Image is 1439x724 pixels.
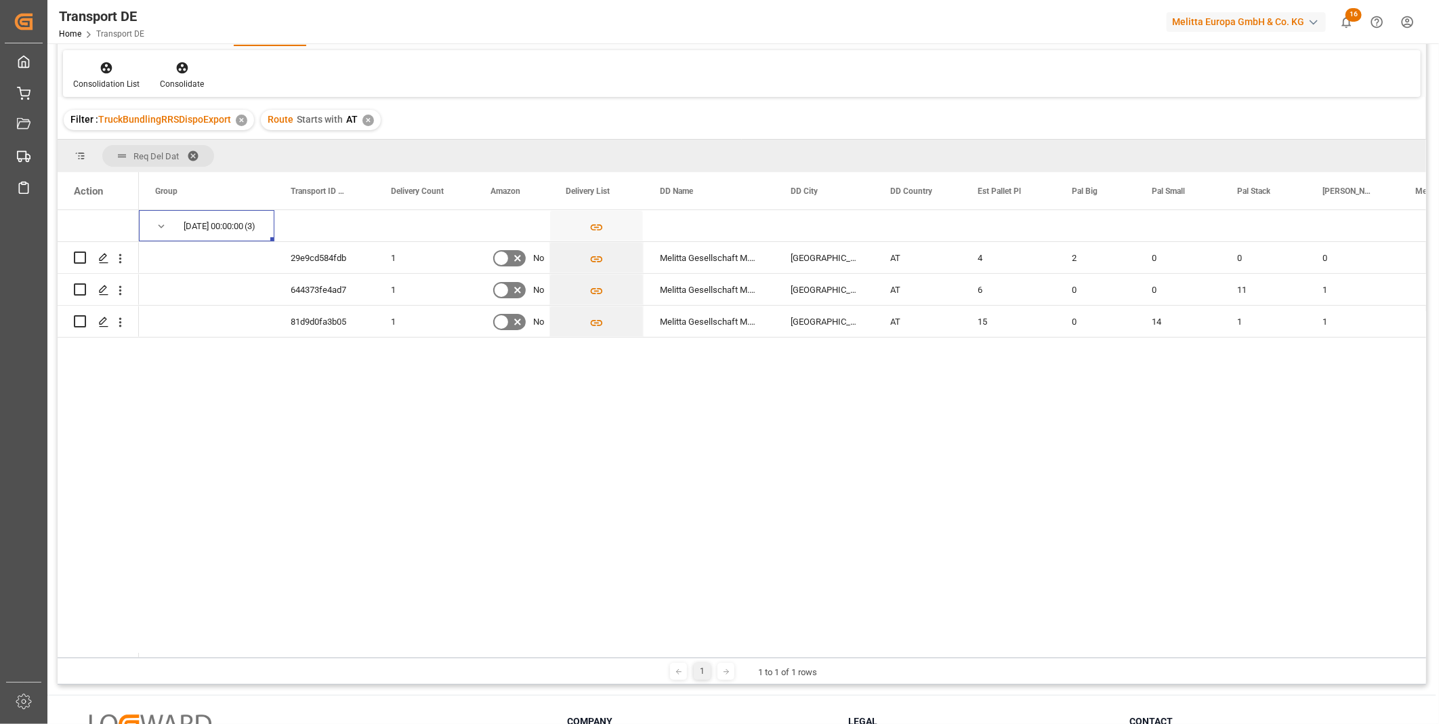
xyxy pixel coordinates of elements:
span: Delivery List [566,186,610,196]
span: DD City [791,186,818,196]
div: 1 [694,663,711,680]
div: 0 [1306,242,1399,273]
span: Delivery Count [391,186,444,196]
button: show 16 new notifications [1331,7,1362,37]
div: 0 [1135,274,1221,305]
div: Transport DE [59,6,144,26]
div: Press SPACE to select this row. [58,242,139,274]
button: Melitta Europa GmbH & Co. KG [1167,9,1331,35]
div: 0 [1221,242,1306,273]
button: Help Center [1362,7,1392,37]
span: Amazon [491,186,520,196]
span: Pal Big [1072,186,1098,196]
span: Req Del Dat [133,151,179,161]
div: [GEOGRAPHIC_DATA] [774,274,874,305]
div: 1 [375,306,474,337]
span: Pal Small [1152,186,1185,196]
div: Press SPACE to select this row. [58,306,139,338]
div: Consolidation List [73,78,140,90]
div: 11 [1221,274,1306,305]
div: ✕ [236,115,247,126]
div: 2 [1056,242,1135,273]
span: Route [268,114,293,125]
div: 0 [1135,242,1221,273]
div: 1 [375,242,474,273]
span: Pal Stack [1237,186,1270,196]
div: AT [874,274,961,305]
div: AT [874,306,961,337]
span: Transport ID Logward [291,186,346,196]
div: ✕ [362,115,374,126]
div: Press SPACE to select this row. [58,274,139,306]
div: Melitta Gesellschaft M.B.H. [644,306,774,337]
span: Filter : [70,114,98,125]
div: 4 [961,242,1056,273]
div: Melitta Gesellschaft M.B.H. [644,242,774,273]
span: DD Name [660,186,693,196]
div: 1 [375,274,474,305]
div: Press SPACE to select this row. [58,210,139,242]
div: 29e9cd584fdb [274,242,375,273]
span: No [533,275,544,306]
div: 0 [1056,274,1135,305]
div: 6 [961,274,1056,305]
div: 15 [961,306,1056,337]
div: 644373fe4ad7 [274,274,375,305]
div: 1 to 1 of 1 rows [758,666,817,679]
span: Est Pallet Pl [978,186,1021,196]
span: AT [346,114,358,125]
div: [GEOGRAPHIC_DATA] [774,306,874,337]
span: No [533,306,544,338]
div: 1 [1221,306,1306,337]
div: 81d9d0fa3b05 [274,306,375,337]
span: Group [155,186,178,196]
div: 14 [1135,306,1221,337]
div: [GEOGRAPHIC_DATA] [774,242,874,273]
div: Melitta Gesellschaft M.B.H. [644,274,774,305]
div: Melitta Europa GmbH & Co. KG [1167,12,1326,32]
span: (3) [245,211,255,242]
div: AT [874,242,961,273]
div: Action [74,185,103,197]
span: [PERSON_NAME] [1322,186,1371,196]
a: Home [59,29,81,39]
span: DD Country [890,186,932,196]
span: TruckBundlingRRSDispoExport [98,114,231,125]
div: [DATE] 00:00:00 [184,211,243,242]
div: Consolidate [160,78,204,90]
span: Starts with [297,114,343,125]
span: 16 [1346,8,1362,22]
div: 0 [1056,306,1135,337]
div: 1 [1306,274,1399,305]
span: No [533,243,544,274]
div: 1 [1306,306,1399,337]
